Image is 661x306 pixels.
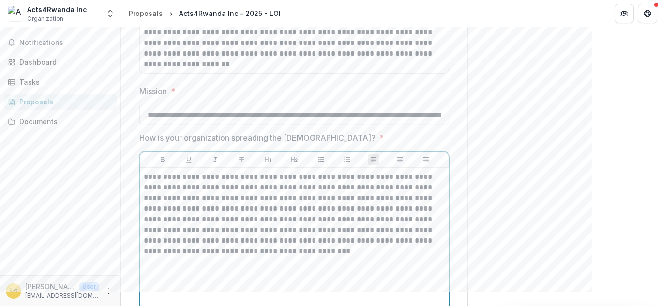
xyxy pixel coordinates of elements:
p: User [79,282,99,291]
div: Documents [19,117,109,127]
button: Strike [236,154,247,165]
p: [EMAIL_ADDRESS][DOMAIN_NAME] [25,291,99,300]
a: Tasks [4,74,117,90]
nav: breadcrumb [125,6,285,20]
img: Acts4Rwanda Inc [8,6,23,21]
span: Organization [27,15,63,23]
button: Heading 2 [288,154,300,165]
button: Get Help [638,4,657,23]
button: Bold [157,154,168,165]
button: Italicize [210,154,221,165]
p: How is your organization spreading the [DEMOGRAPHIC_DATA]? [139,132,376,144]
button: Notifications [4,35,117,50]
button: Align Right [421,154,432,165]
div: Proposals [129,8,163,18]
div: Tasks [19,77,109,87]
button: Ordered List [341,154,353,165]
button: Underline [183,154,195,165]
button: Partners [615,4,634,23]
div: Dashboard [19,57,109,67]
p: Mission [139,86,167,97]
a: Proposals [125,6,166,20]
div: Lily Scarlett <lily@acts4rwanda.org> [10,288,17,294]
span: Notifications [19,39,113,47]
button: More [103,285,115,297]
a: Documents [4,114,117,130]
button: Align Center [394,154,406,165]
div: Acts4Rwanda Inc - 2025 - LOI [179,8,281,18]
button: Heading 1 [262,154,274,165]
a: Proposals [4,94,117,110]
button: Open entity switcher [104,4,117,23]
button: Bullet List [315,154,327,165]
p: [PERSON_NAME] <[EMAIL_ADDRESS][DOMAIN_NAME]> [25,281,75,291]
a: Dashboard [4,54,117,70]
div: Proposals [19,97,109,107]
div: Acts4Rwanda Inc [27,4,87,15]
button: Align Left [368,154,379,165]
